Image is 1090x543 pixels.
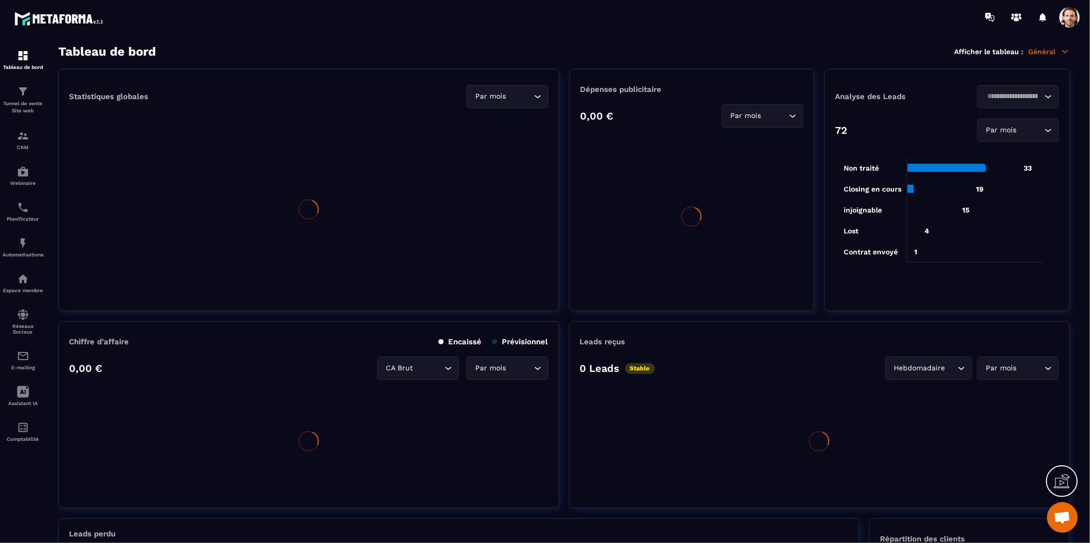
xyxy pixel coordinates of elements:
[977,85,1059,108] div: Search for option
[625,363,655,374] p: Stable
[977,119,1059,142] div: Search for option
[58,44,156,59] h3: Tableau de bord
[3,365,43,370] p: E-mailing
[17,273,29,285] img: automations
[3,42,43,78] a: formationformationTableau de bord
[473,91,508,102] span: Par mois
[384,363,415,374] span: CA Brut
[977,357,1059,380] div: Search for option
[17,309,29,321] img: social-network
[467,85,548,108] div: Search for option
[17,85,29,98] img: formation
[3,342,43,378] a: emailemailE-mailing
[3,378,43,414] a: Assistant IA
[844,248,898,256] tspan: Contrat envoyé
[1019,125,1042,136] input: Search for option
[17,50,29,62] img: formation
[844,206,882,215] tspan: injoignable
[844,185,901,194] tspan: Closing en cours
[3,64,43,70] p: Tableau de bord
[892,363,947,374] span: Hebdomadaire
[984,125,1019,136] span: Par mois
[3,180,43,186] p: Webinaire
[763,110,786,122] input: Search for option
[69,362,102,374] p: 0,00 €
[984,363,1019,374] span: Par mois
[3,414,43,450] a: accountantaccountantComptabilité
[3,216,43,222] p: Planificateur
[508,91,531,102] input: Search for option
[3,100,43,114] p: Tunnel de vente Site web
[3,252,43,257] p: Automatisations
[984,91,1042,102] input: Search for option
[1028,47,1070,56] p: Général
[3,158,43,194] a: automationsautomationsWebinaire
[3,122,43,158] a: formationformationCRM
[69,92,148,101] p: Statistiques globales
[17,130,29,142] img: formation
[508,363,531,374] input: Search for option
[844,164,879,172] tspan: Non traité
[69,529,115,538] p: Leads perdu
[17,421,29,434] img: accountant
[835,124,847,136] p: 72
[473,363,508,374] span: Par mois
[722,104,803,128] div: Search for option
[377,357,459,380] div: Search for option
[14,9,106,28] img: logo
[580,337,625,346] p: Leads reçus
[728,110,763,122] span: Par mois
[3,323,43,335] p: Réseaux Sociaux
[885,357,972,380] div: Search for option
[580,85,803,94] p: Dépenses publicitaire
[3,301,43,342] a: social-networksocial-networkRéseaux Sociaux
[580,110,613,122] p: 0,00 €
[844,227,859,235] tspan: Lost
[1047,502,1078,533] div: Mở cuộc trò chuyện
[17,350,29,362] img: email
[69,337,129,346] p: Chiffre d’affaire
[492,337,548,346] p: Prévisionnel
[17,237,29,249] img: automations
[3,194,43,229] a: schedulerschedulerPlanificateur
[415,363,442,374] input: Search for option
[3,145,43,150] p: CRM
[3,436,43,442] p: Comptabilité
[3,400,43,406] p: Assistant IA
[580,362,620,374] p: 0 Leads
[3,288,43,293] p: Espace membre
[3,265,43,301] a: automationsautomationsEspace membre
[1019,363,1042,374] input: Search for option
[3,229,43,265] a: automationsautomationsAutomatisations
[835,92,947,101] p: Analyse des Leads
[467,357,548,380] div: Search for option
[954,48,1023,56] p: Afficher le tableau :
[947,363,955,374] input: Search for option
[17,201,29,214] img: scheduler
[3,78,43,122] a: formationformationTunnel de vente Site web
[438,337,482,346] p: Encaissé
[17,166,29,178] img: automations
